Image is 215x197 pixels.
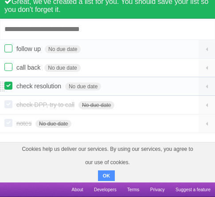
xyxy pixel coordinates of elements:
label: Done [4,82,12,90]
span: check DPP, try to call [16,101,77,108]
span: No due date [78,101,114,109]
label: Done [4,44,12,52]
label: Done [4,119,12,127]
a: About [71,182,83,197]
button: OK [98,170,115,181]
span: follow up [16,45,43,52]
a: Developers [94,182,117,197]
span: Cookies help us deliver our services. By using our services, you agree to our use of cookies. [9,142,206,169]
label: Done [4,63,12,71]
a: Privacy [150,182,165,197]
span: notes [16,120,34,127]
span: check resolution [16,83,63,90]
span: No due date [35,120,71,128]
label: Done [4,100,12,108]
span: No due date [45,45,81,53]
span: No due date [44,64,80,72]
span: No due date [65,83,101,91]
span: call back [16,64,43,71]
a: Terms [127,182,139,197]
a: Suggest a feature [176,182,211,197]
